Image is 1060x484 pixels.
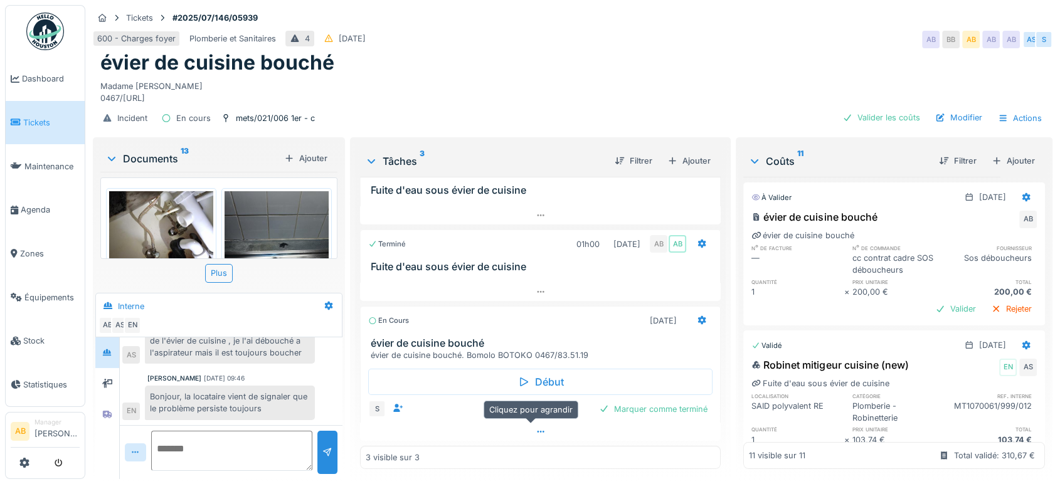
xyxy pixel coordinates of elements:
[124,317,141,334] div: EN
[945,286,1037,298] div: 200,00 €
[21,204,80,216] span: Agenda
[942,31,960,48] div: BB
[751,357,908,372] div: Robinet mitigeur cuisine (new)
[979,191,1006,203] div: [DATE]
[992,109,1047,127] div: Actions
[6,232,85,276] a: Zones
[176,112,211,124] div: En cours
[751,252,844,276] div: —
[945,425,1037,433] h6: total
[204,374,245,383] div: [DATE] 09:46
[22,73,80,85] span: Dashboard
[751,286,844,298] div: 1
[1035,31,1052,48] div: S
[34,418,80,445] li: [PERSON_NAME]
[98,317,116,334] div: AB
[986,300,1037,317] div: Rejeter
[987,152,1040,169] div: Ajouter
[979,339,1006,351] div: [DATE]
[945,392,1037,400] h6: ref. interne
[1019,211,1037,228] div: AB
[650,315,677,327] div: [DATE]
[122,402,140,420] div: EN
[613,238,640,250] div: [DATE]
[145,317,315,364] div: [PERSON_NAME] également débouchage de l'évier de cuisine , je l'ai débouché a l'aspirateur mais i...
[576,238,600,250] div: 01h00
[368,239,406,250] div: Terminé
[982,31,1000,48] div: AB
[945,252,1037,276] div: Sos déboucheurs
[368,400,386,418] div: S
[365,154,605,169] div: Tâches
[852,434,944,446] div: 103,74 €
[962,31,980,48] div: AB
[111,317,129,334] div: AS
[945,278,1037,286] h6: total
[6,275,85,319] a: Équipements
[922,31,940,48] div: AB
[147,374,201,383] div: [PERSON_NAME]
[11,418,80,448] a: AB Manager[PERSON_NAME]
[751,244,844,252] h6: n° de facture
[751,209,877,224] div: évier de cuisine bouché
[126,12,153,24] div: Tickets
[1002,31,1020,48] div: AB
[751,377,889,389] div: Fuite d'eau sous évier de cuisine
[852,286,944,298] div: 200,00 €
[852,244,944,252] h6: n° de commande
[24,292,80,303] span: Équipements
[181,151,189,166] sup: 13
[610,152,657,169] div: Filtrer
[852,400,944,424] div: Plomberie - Robinetterie
[751,278,844,286] h6: quantité
[6,144,85,188] a: Maintenance
[368,369,713,395] div: Début
[167,12,263,24] strong: #2025/07/146/05939
[366,451,420,463] div: 3 visible sur 3
[1019,359,1037,376] div: AS
[797,154,803,169] sup: 11
[751,425,844,433] h6: quantité
[751,229,854,241] div: évier de cuisine bouché
[100,75,1045,104] div: Madame [PERSON_NAME] 0467/[URL]
[749,450,805,461] div: 11 visible sur 11
[945,434,1037,446] div: 103,74 €
[6,363,85,407] a: Statistiques
[852,252,944,276] div: cc contrat cadre SOS déboucheurs
[24,160,80,172] span: Maintenance
[6,188,85,232] a: Agenda
[105,151,279,166] div: Documents
[999,359,1017,376] div: EN
[1022,31,1040,48] div: AS
[371,337,715,349] h3: évier de cuisine bouché
[339,33,366,45] div: [DATE]
[945,400,1037,424] div: MT1070061/999/012
[11,422,29,441] li: AB
[109,191,213,270] img: hqag0b3kgoaz4kn6gb2g8dsbnijr
[122,346,140,364] div: AS
[97,33,176,45] div: 600 - Charges foyer
[751,192,792,203] div: À valider
[751,392,844,400] h6: localisation
[100,51,334,75] h1: évier de cuisine bouché
[6,57,85,101] a: Dashboard
[26,13,64,50] img: Badge_color-CXgf-gQk.svg
[650,235,667,253] div: AB
[145,386,315,419] div: Bonjour, la locataire vient de signaler que le problème persiste toujours
[662,152,716,169] div: Ajouter
[837,109,925,126] div: Valider les coûts
[844,434,852,446] div: ×
[368,315,409,326] div: En cours
[236,112,315,124] div: mets/021/006 1er - c
[34,418,80,427] div: Manager
[205,264,233,282] div: Plus
[6,101,85,145] a: Tickets
[23,379,80,391] span: Statistiques
[20,248,80,260] span: Zones
[945,244,1037,252] h6: fournisseur
[669,235,686,253] div: AB
[930,109,987,126] div: Modifier
[934,152,982,169] div: Filtrer
[305,33,310,45] div: 4
[23,335,80,347] span: Stock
